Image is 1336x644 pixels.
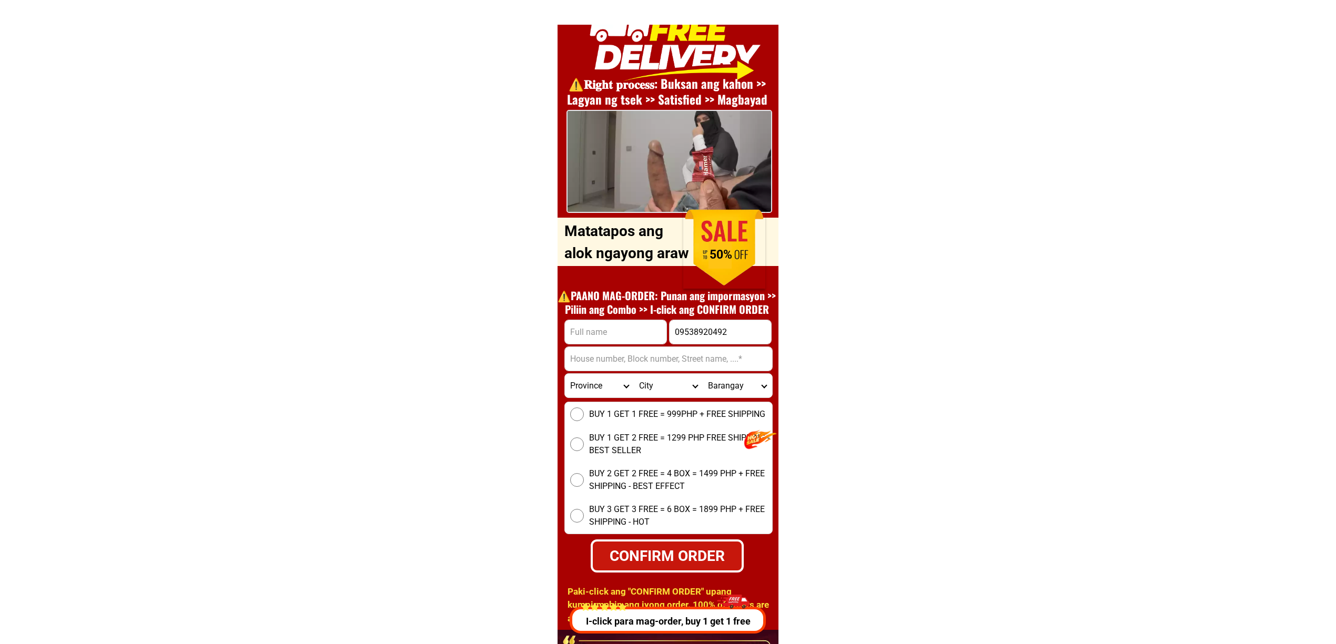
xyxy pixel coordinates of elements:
span: BUY 2 GET 2 FREE = 4 BOX = 1499 PHP + FREE SHIPPING - BEST EFFECT [589,467,772,493]
span: BUY 1 GET 1 FREE = 999PHP + FREE SHIPPING [589,408,765,421]
select: Select commune [703,374,772,397]
input: Input phone_number [670,320,771,344]
span: BUY 3 GET 3 FREE = 6 BOX = 1899 PHP + FREE SHIPPING - HOT [589,503,772,528]
h1: ⚠️️𝐑𝐢𝐠𝐡𝐭 𝐩𝐫𝐨𝐜𝐞𝐬𝐬: Buksan ang kahon >> Lagyan ng tsek >> Satisfied >> Magbayad [552,76,782,108]
p: Matatapos ang alok ngayong araw [564,220,694,264]
h1: ⚠️️PAANO MAG-ORDER: Punan ang impormasyon >> Piliin ang Combo >> I-click ang CONFIRM ORDER [552,289,782,316]
p: I-click para mag-order, buy 1 get 1 free [567,614,769,628]
div: CONFIRM ORDER [593,545,742,567]
input: Input address [565,347,772,371]
input: BUY 1 GET 2 FREE = 1299 PHP FREE SHIPPING - BEST SELLER [570,437,584,451]
input: BUY 3 GET 3 FREE = 6 BOX = 1899 PHP + FREE SHIPPING - HOT [570,509,584,523]
span: BUY 1 GET 2 FREE = 1299 PHP FREE SHIPPING - BEST SELLER [589,432,772,457]
h1: 50% [694,248,747,262]
select: Select district [634,374,703,397]
input: BUY 1 GET 1 FREE = 999PHP + FREE SHIPPING [570,407,584,421]
h1: ORDER DITO [594,212,760,258]
input: BUY 2 GET 2 FREE = 4 BOX = 1499 PHP + FREE SHIPPING - BEST EFFECT [570,473,584,487]
input: Input full_name [565,320,666,344]
h1: Paki-click ang "CONFIRM ORDER" upang kumpirmahin ang iyong order. 100% of orders are anonymous an... [568,585,775,639]
select: Select province [565,374,634,397]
